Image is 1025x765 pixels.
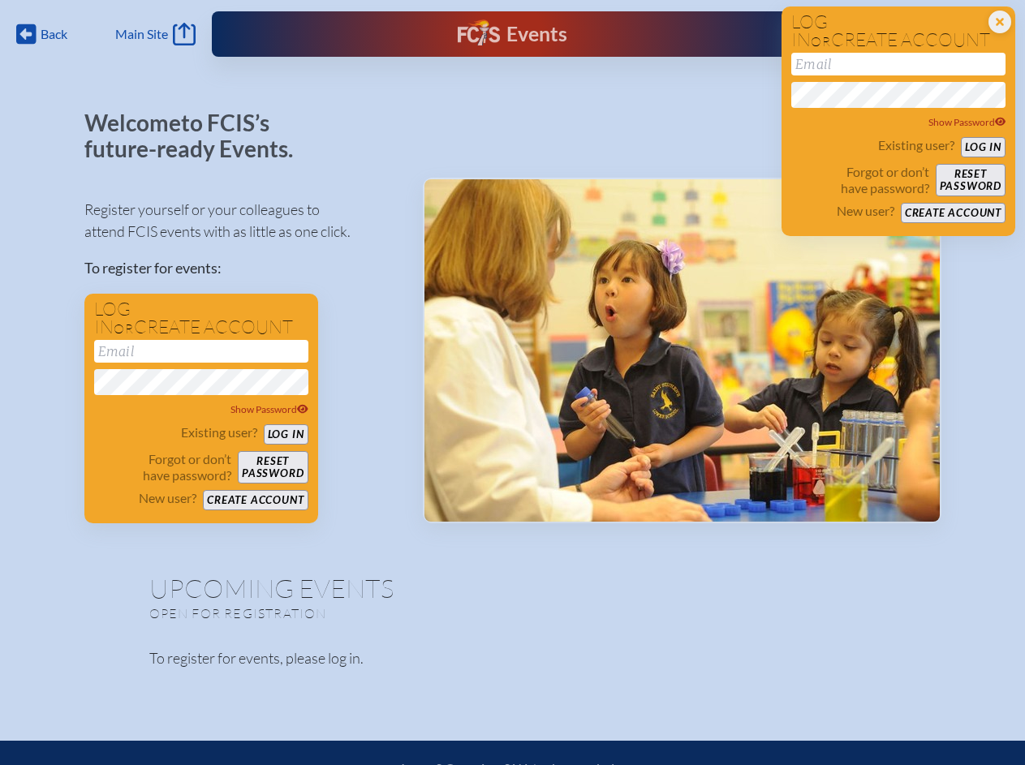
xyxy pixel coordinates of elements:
[878,137,954,153] p: Existing user?
[94,340,308,363] input: Email
[149,605,578,621] p: Open for registration
[84,110,312,161] p: Welcome to FCIS’s future-ready Events.
[84,257,397,279] p: To register for events:
[149,647,876,669] p: To register for events, please log in.
[115,26,168,42] span: Main Site
[149,575,876,601] h1: Upcoming Events
[791,53,1006,75] input: Email
[114,320,134,337] span: or
[230,403,308,415] span: Show Password
[791,13,1006,49] h1: Log in create account
[388,19,637,49] div: FCIS Events — Future ready
[139,490,196,506] p: New user?
[238,451,308,483] button: Resetpassword
[837,203,894,219] p: New user?
[84,199,397,243] p: Register yourself or your colleagues to attend FCIS events with as little as one click.
[94,451,232,483] p: Forgot or don’t have password?
[961,137,1006,157] button: Log in
[181,424,257,441] p: Existing user?
[424,179,940,522] img: Events
[901,203,1006,223] button: Create account
[791,164,929,196] p: Forgot or don’t have password?
[203,490,308,510] button: Create account
[928,116,1006,128] span: Show Password
[94,300,308,337] h1: Log in create account
[264,424,308,445] button: Log in
[115,23,195,45] a: Main Site
[41,26,67,42] span: Back
[936,164,1006,196] button: Resetpassword
[811,33,831,49] span: or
